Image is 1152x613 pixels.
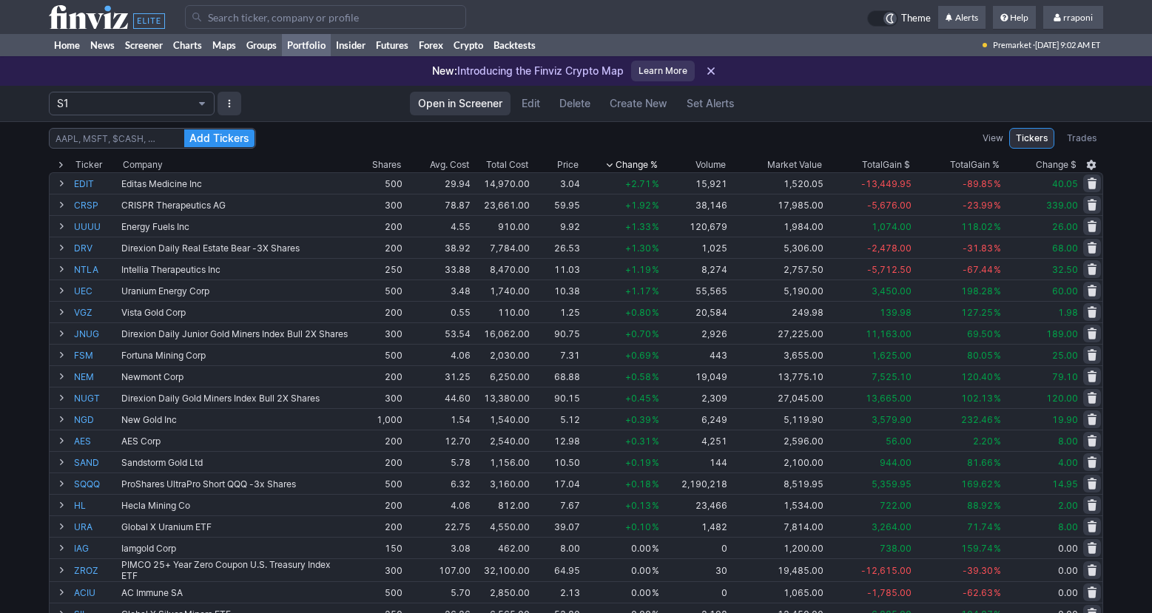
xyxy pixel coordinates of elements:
td: 120,679 [661,215,729,237]
a: Trades [1060,128,1103,149]
span: +1.30 [625,243,651,254]
td: 200 [351,365,404,387]
span: -2,478.00 [867,243,912,254]
span: 14.95 [1052,478,1078,490]
td: 27,045.00 [729,387,826,408]
span: 3,579.90 [872,414,912,425]
td: 11.03 [531,258,582,280]
td: 1,540.00 [472,408,531,430]
span: 1,074.00 [872,221,912,232]
div: Sandstorm Gold Ltd [121,457,349,468]
span: 8.00 [1058,436,1078,447]
a: Set Alerts [678,92,743,115]
td: 200 [351,515,404,537]
td: 12.98 [531,430,582,451]
td: 5,190.00 [729,280,826,301]
td: 14,970.00 [472,172,531,194]
td: 1,520.05 [729,172,826,194]
td: 27,225.00 [729,322,826,344]
td: 2,190,218 [661,473,729,494]
span: Market Value [767,158,822,172]
td: 300 [351,322,404,344]
a: NTLA [74,259,118,280]
td: 78.87 [404,194,472,215]
span: Total [862,158,883,172]
span: Delete [559,96,590,111]
div: Avg. Cost [430,158,469,172]
td: 33.88 [404,258,472,280]
div: Shares [372,158,401,172]
span: % [994,371,1001,382]
td: 200 [351,451,404,473]
a: Open in Screener [410,92,511,115]
span: % [994,221,1001,232]
button: Delete [551,92,599,115]
div: Total Cost [486,158,528,172]
td: 68.88 [531,365,582,387]
a: Futures [371,34,414,56]
span: -13,449.95 [861,178,912,189]
a: ACIU [74,582,118,603]
td: 2,596.00 [729,430,826,451]
span: -5,712.50 [867,264,912,275]
span: 139.98 [880,307,912,318]
span: +0.69 [625,350,651,361]
td: 1,534.00 [729,494,826,515]
span: % [994,521,1001,532]
span: % [994,243,1001,254]
a: JNUG [74,323,118,344]
a: Insider [331,34,371,56]
div: Expand All [49,158,73,172]
td: 31.25 [404,365,472,387]
div: CRISPR Therapeutics AG [121,200,349,211]
td: 5,306.00 [729,237,826,258]
span: [DATE] 9:02 AM ET [1035,34,1100,56]
td: 59.95 [531,194,582,215]
td: 38,146 [661,194,729,215]
button: Portfolio [49,92,215,115]
span: Tickers [1016,131,1048,146]
span: 7,525.10 [872,371,912,382]
span: 1,625.00 [872,350,912,361]
td: 26.53 [531,237,582,258]
input: AAPL, MSFT, $CASH, … [49,128,256,149]
span: +0.80 [625,307,651,318]
div: Direxion Daily Junior Gold Miners Index Bull 2X Shares [121,328,349,339]
span: 79.10 [1052,371,1078,382]
td: 4.55 [404,215,472,237]
span: 71.74 [967,521,993,532]
button: Add Tickers [184,129,255,147]
span: +1.17 [625,285,651,297]
a: HL [74,495,118,515]
td: 7.31 [531,344,582,365]
span: % [652,178,659,189]
td: 3,655.00 [729,344,826,365]
span: % [994,264,1001,275]
span: rraponi [1063,12,1093,23]
td: 2,926 [661,322,729,344]
span: -5,676.00 [867,200,912,211]
a: VGZ [74,302,118,322]
span: +1.19 [625,264,651,275]
a: Forex [414,34,448,56]
span: 13,665.00 [866,393,912,404]
td: 8,519.95 [729,473,826,494]
div: Direxion Daily Real Estate Bear -3X Shares [121,243,349,254]
div: New Gold Inc [121,414,349,425]
a: Backtests [488,34,541,56]
span: S1 [57,96,192,111]
span: Theme [901,10,931,27]
span: Change % [616,158,658,172]
td: 90.75 [531,322,582,344]
td: 200 [351,430,404,451]
td: 200 [351,494,404,515]
td: 6.32 [404,473,472,494]
span: +0.45 [625,393,651,404]
td: 8,470.00 [472,258,531,280]
a: Theme [867,10,931,27]
td: 17.04 [531,473,582,494]
span: % [994,436,1001,447]
div: Editas Medicine Inc [121,178,349,189]
span: % [994,178,1001,189]
span: % [994,393,1001,404]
